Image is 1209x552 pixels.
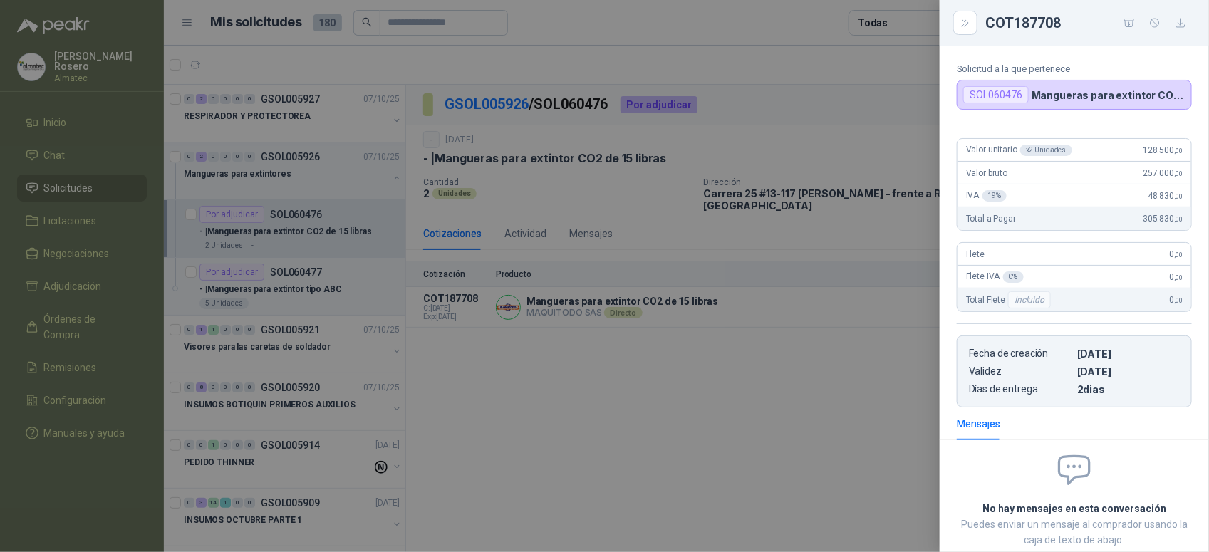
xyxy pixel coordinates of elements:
[966,214,1016,224] span: Total a Pagar
[966,271,1024,283] span: Flete IVA
[957,14,974,31] button: Close
[963,86,1029,103] div: SOL060476
[1032,89,1185,101] p: Mangueras para extintor CO2 de 15 libras
[985,11,1192,34] div: COT187708
[1077,348,1180,360] p: [DATE]
[957,63,1192,74] p: Solicitud a la que pertenece
[982,190,1007,202] div: 19 %
[957,516,1192,548] p: Puedes enviar un mensaje al comprador usando la caja de texto de abajo.
[966,145,1072,156] span: Valor unitario
[1020,145,1072,156] div: x 2 Unidades
[969,383,1072,395] p: Días de entrega
[957,501,1192,516] h2: No hay mensajes en esta conversación
[1174,274,1183,281] span: ,00
[1174,251,1183,259] span: ,00
[966,291,1054,308] span: Total Flete
[1174,215,1183,223] span: ,00
[1003,271,1024,283] div: 0 %
[1174,170,1183,177] span: ,00
[1077,365,1180,377] p: [DATE]
[1174,192,1183,200] span: ,00
[1170,249,1183,259] span: 0
[1143,214,1183,224] span: 305.830
[1174,147,1183,155] span: ,00
[957,416,1000,432] div: Mensajes
[966,249,985,259] span: Flete
[1170,295,1183,305] span: 0
[1174,296,1183,304] span: ,00
[966,190,1007,202] span: IVA
[1170,272,1183,282] span: 0
[1077,383,1180,395] p: 2 dias
[966,168,1007,178] span: Valor bruto
[969,365,1072,377] p: Validez
[1143,168,1183,178] span: 257.000
[1148,191,1183,201] span: 48.830
[1008,291,1051,308] div: Incluido
[1143,145,1183,155] span: 128.500
[969,348,1072,360] p: Fecha de creación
